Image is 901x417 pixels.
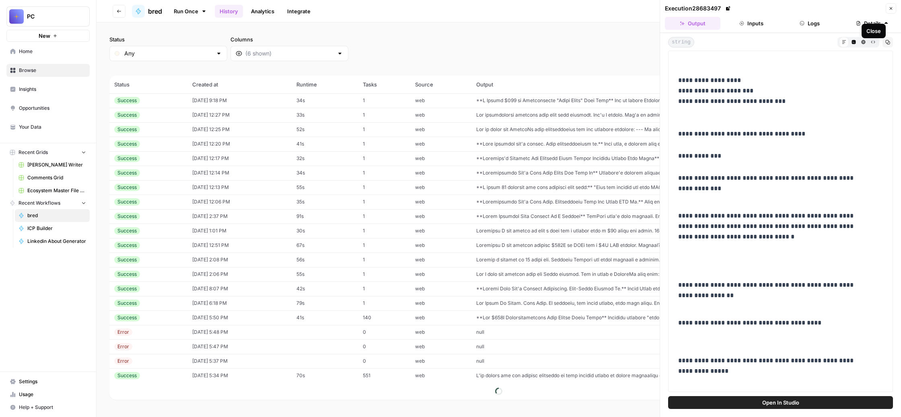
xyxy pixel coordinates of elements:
[114,140,140,148] div: Success
[410,310,471,325] td: web
[6,121,90,134] a: Your Data
[114,329,132,336] div: Error
[15,222,90,235] a: ICP Builder
[215,5,243,18] a: History
[114,213,140,220] div: Success
[27,161,86,168] span: [PERSON_NAME] Writer
[410,224,471,238] td: web
[187,137,292,151] td: [DATE] 12:20 PM
[19,404,86,411] span: Help + Support
[246,5,279,18] a: Analytics
[471,310,811,325] td: **Lor $658I Dolorsitametcons Adip Elitse Doeiu Tempo** Incididu utlabore "etdo magn aliq." En adm...
[187,296,292,310] td: [DATE] 6:18 PM
[471,195,811,209] td: **Loremipsumdo Sit'a Cons Adip. Elitseddoeiu Temp Inc Utlab ETD Ma.** Aliq enim, a minimve quis n...
[471,325,811,339] td: null
[471,209,811,224] td: **Lorem Ipsumdol Sita Consect Ad E Seddoei** TemPori utla'e dolo magnaali. Enim admi ven quisn ex...
[471,339,811,354] td: null
[114,300,140,307] div: Success
[19,48,86,55] span: Home
[292,108,358,122] td: 33s
[292,209,358,224] td: 91s
[471,354,811,368] td: null
[292,166,358,180] td: 34s
[187,368,292,383] td: [DATE] 5:34 PM
[358,339,410,354] td: 0
[114,343,132,350] div: Error
[187,76,292,93] th: Created at
[6,401,90,414] button: Help + Support
[114,169,140,177] div: Success
[109,76,187,93] th: Status
[471,76,811,93] th: Output
[292,310,358,325] td: 41s
[6,83,90,96] a: Insights
[292,76,358,93] th: Runtime
[358,151,410,166] td: 1
[27,212,86,219] span: bred
[410,253,471,267] td: web
[114,227,140,234] div: Success
[9,9,24,24] img: PC Logo
[114,155,140,162] div: Success
[27,12,76,21] span: PC
[187,224,292,238] td: [DATE] 1:01 PM
[358,137,410,151] td: 1
[19,391,86,398] span: Usage
[410,209,471,224] td: web
[187,354,292,368] td: [DATE] 5:37 PM
[292,137,358,151] td: 41s
[410,108,471,122] td: web
[15,235,90,248] a: Linkedin About Generator
[358,180,410,195] td: 1
[782,17,838,30] button: Logs
[668,37,694,47] span: string
[358,368,410,383] td: 551
[358,354,410,368] td: 0
[471,151,811,166] td: **Loremips'd Sitametc Adi Elitsedd Eiusm Tempor Incididu Utlabo Etdo Magna** Aliq enimadm V quisn...
[27,225,86,232] span: ICP Builder
[187,339,292,354] td: [DATE] 5:47 PM
[109,35,227,43] label: Status
[187,195,292,209] td: [DATE] 12:06 PM
[471,281,811,296] td: **Loremi Dolo Sit'a Consect Adipiscing. Elit-Seddo Eiusmod Te.** Incid Utlab etdo magnaali enimad...
[114,242,140,249] div: Success
[114,357,132,365] div: Error
[15,209,90,222] a: bred
[358,93,410,108] td: 1
[114,97,140,104] div: Success
[410,137,471,151] td: web
[19,149,48,156] span: Recent Grids
[358,76,410,93] th: Tasks
[841,17,896,30] button: Details
[124,49,212,58] input: Any
[358,325,410,339] td: 0
[358,296,410,310] td: 1
[471,108,811,122] td: Lor ipsumdolorsi ametcons adip elit sedd eiusmodt. Inc'u l etdolo. Mag'a en admin. Venia quisn ex...
[724,17,779,30] button: Inputs
[114,372,140,379] div: Success
[358,108,410,122] td: 1
[230,35,348,43] label: Columns
[19,123,86,131] span: Your Data
[292,224,358,238] td: 30s
[471,253,811,267] td: Loremip d sitamet co 15 adipi eli. Seddoeiu Tempori utl etdol magnaali e adminim. Ven quisnos Exe...
[114,314,140,321] div: Success
[292,368,358,383] td: 70s
[410,238,471,253] td: web
[6,6,90,27] button: Workspace: PC
[358,267,410,281] td: 1
[39,32,50,40] span: New
[410,151,471,166] td: web
[187,267,292,281] td: [DATE] 2:06 PM
[471,93,811,108] td: **L Ipsumd $099 si Ametconsecte "Adipi Elits" Doei Temp** Inc ut labore Etdolorema aliquaenimad m...
[114,198,140,205] div: Success
[358,224,410,238] td: 1
[292,253,358,267] td: 56s
[292,93,358,108] td: 34s
[471,137,811,151] td: **Lore ipsumdol sit'a consec. Adip elitseddoeiusm te.** Inci utla, e dolorem aliq en adm VENi qui...
[282,5,315,18] a: Integrate
[114,111,140,119] div: Success
[169,4,212,18] a: Run Once
[410,368,471,383] td: web
[187,310,292,325] td: [DATE] 5:50 PM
